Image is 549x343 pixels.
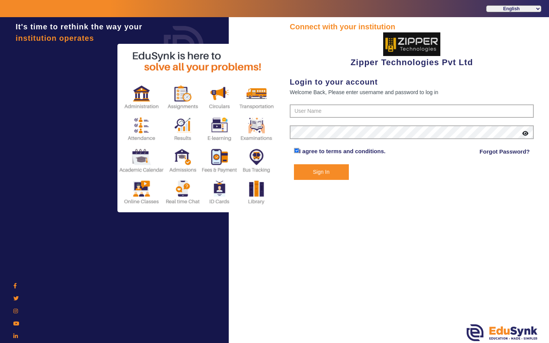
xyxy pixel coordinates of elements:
span: It's time to rethink the way your [16,22,142,31]
img: 36227e3f-cbf6-4043-b8fc-b5c5f2957d0a [383,32,440,56]
img: login.png [155,17,212,74]
div: Login to your account [290,76,534,88]
input: User Name [290,104,534,118]
span: institution operates [16,34,94,42]
a: Forgot Password? [480,147,530,156]
div: Welcome Back, Please enter username and password to log in [290,88,534,97]
a: I agree to terms and conditions. [299,148,386,154]
div: Connect with your institution [290,21,534,32]
img: edusynk.png [467,324,538,341]
div: Zipper Technologies Pvt Ltd [290,32,534,69]
button: Sign In [294,164,349,180]
img: login2.png [117,44,278,212]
